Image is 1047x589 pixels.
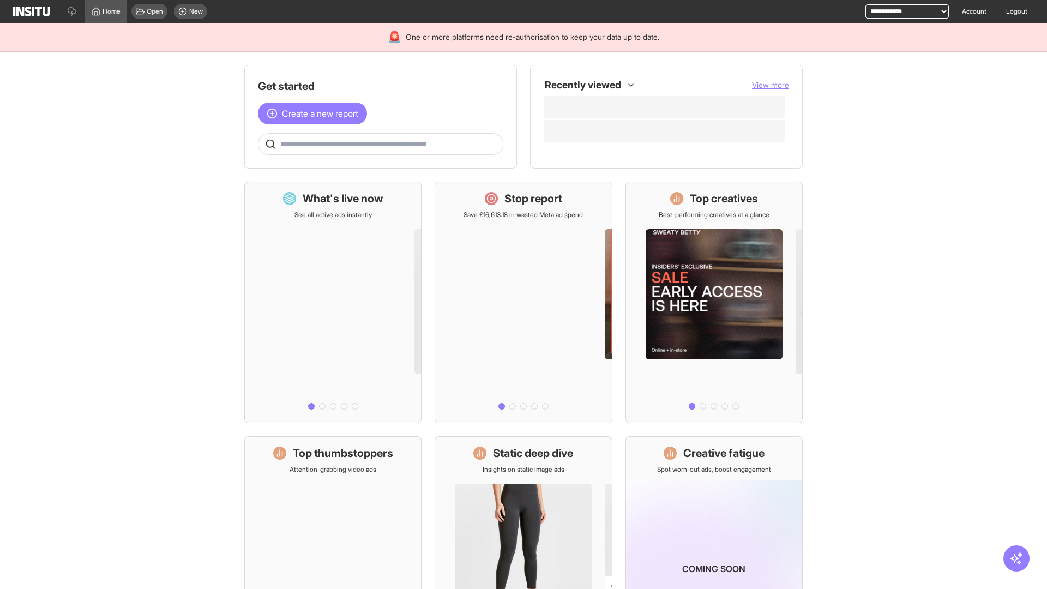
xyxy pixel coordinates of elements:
h1: What's live now [303,191,383,206]
span: Open [147,7,163,16]
h1: Get started [258,79,503,94]
p: See all active ads instantly [294,211,372,219]
p: Insights on static image ads [483,465,564,474]
span: New [189,7,203,16]
span: One or more platforms need re-authorisation to keep your data up to date. [406,32,659,43]
p: Attention-grabbing video ads [290,465,376,474]
button: Create a new report [258,103,367,124]
div: 🚨 [388,29,401,45]
img: Logo [13,7,50,16]
a: Stop reportSave £16,613.18 in wasted Meta ad spend [435,182,612,423]
span: Create a new report [282,107,358,120]
p: Save £16,613.18 in wasted Meta ad spend [464,211,583,219]
span: View more [752,80,789,89]
a: Top creativesBest-performing creatives at a glance [625,182,803,423]
p: Best-performing creatives at a glance [659,211,769,219]
h1: Top creatives [690,191,758,206]
h1: Static deep dive [493,446,573,461]
h1: Stop report [504,191,562,206]
button: View more [752,80,789,91]
a: What's live nowSee all active ads instantly [244,182,422,423]
h1: Top thumbstoppers [293,446,393,461]
span: Home [103,7,121,16]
